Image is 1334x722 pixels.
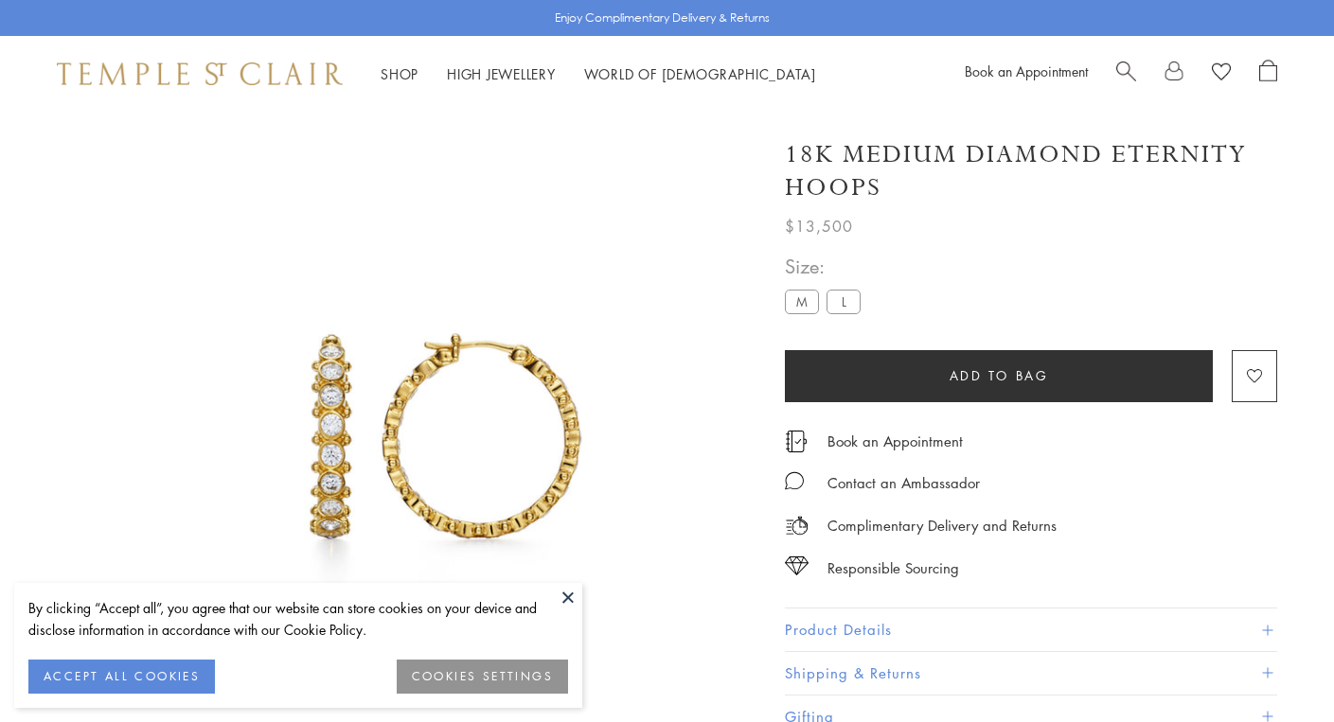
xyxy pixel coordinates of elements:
[785,251,868,282] span: Size:
[785,350,1213,402] button: Add to bag
[785,138,1277,204] h1: 18K Medium Diamond Eternity Hoops
[1116,60,1136,88] a: Search
[1259,60,1277,88] a: Open Shopping Bag
[584,64,816,83] a: World of [DEMOGRAPHIC_DATA]World of [DEMOGRAPHIC_DATA]
[785,556,809,575] img: icon_sourcing.svg
[447,64,556,83] a: High JewelleryHigh Jewellery
[785,471,804,490] img: MessageIcon-01_2.svg
[785,431,808,452] img: icon_appointment.svg
[827,290,861,313] label: L
[827,514,1057,537] p: Complimentary Delivery and Returns
[785,514,809,537] img: icon_delivery.svg
[28,597,568,641] div: By clicking “Accept all”, you agree that our website can store cookies on your device and disclos...
[57,62,343,85] img: Temple St. Clair
[381,64,418,83] a: ShopShop
[785,290,819,313] label: M
[785,214,853,238] span: $13,500
[381,62,816,86] nav: Main navigation
[28,660,215,694] button: ACCEPT ALL COOKIES
[827,471,980,495] div: Contact an Ambassador
[1212,60,1231,88] a: View Wishlist
[827,556,959,580] div: Responsible Sourcing
[555,9,770,27] p: Enjoy Complimentary Delivery & Returns
[827,431,963,451] a: Book an Appointment
[950,365,1049,386] span: Add to bag
[785,652,1277,695] button: Shipping & Returns
[397,660,568,694] button: COOKIES SETTINGS
[965,62,1088,80] a: Book an Appointment
[785,608,1277,651] button: Product Details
